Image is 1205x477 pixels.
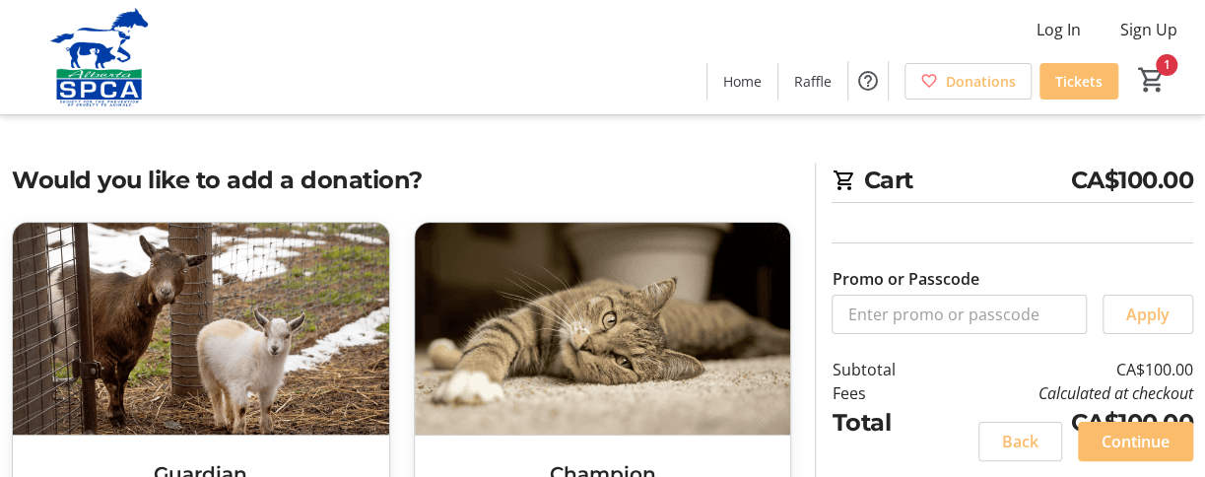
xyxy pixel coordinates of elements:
[1120,18,1177,41] span: Sign Up
[1103,295,1193,334] button: Apply
[707,63,777,100] a: Home
[832,267,978,291] label: Promo or Passcode
[415,223,791,435] img: Champion
[937,358,1193,381] td: CA$100.00
[1105,14,1193,45] button: Sign Up
[1102,430,1170,453] span: Continue
[794,71,832,92] span: Raffle
[1002,430,1038,453] span: Back
[832,358,936,381] td: Subtotal
[1126,303,1170,326] span: Apply
[12,8,187,106] img: Alberta SPCA's Logo
[1134,62,1170,98] button: Cart
[13,223,389,435] img: Guardian
[832,381,936,405] td: Fees
[1055,71,1103,92] span: Tickets
[832,405,936,441] td: Total
[12,163,791,198] h2: Would you like to add a donation?
[1037,18,1081,41] span: Log In
[832,295,1087,334] input: Enter promo or passcode
[937,381,1193,405] td: Calculated at checkout
[1078,422,1193,461] button: Continue
[832,163,1193,203] h2: Cart
[904,63,1032,100] a: Donations
[778,63,847,100] a: Raffle
[937,405,1193,441] td: CA$100.00
[1021,14,1097,45] button: Log In
[978,422,1062,461] button: Back
[723,71,762,92] span: Home
[848,61,888,101] button: Help
[946,71,1016,92] span: Donations
[1070,163,1193,198] span: CA$100.00
[1039,63,1118,100] a: Tickets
